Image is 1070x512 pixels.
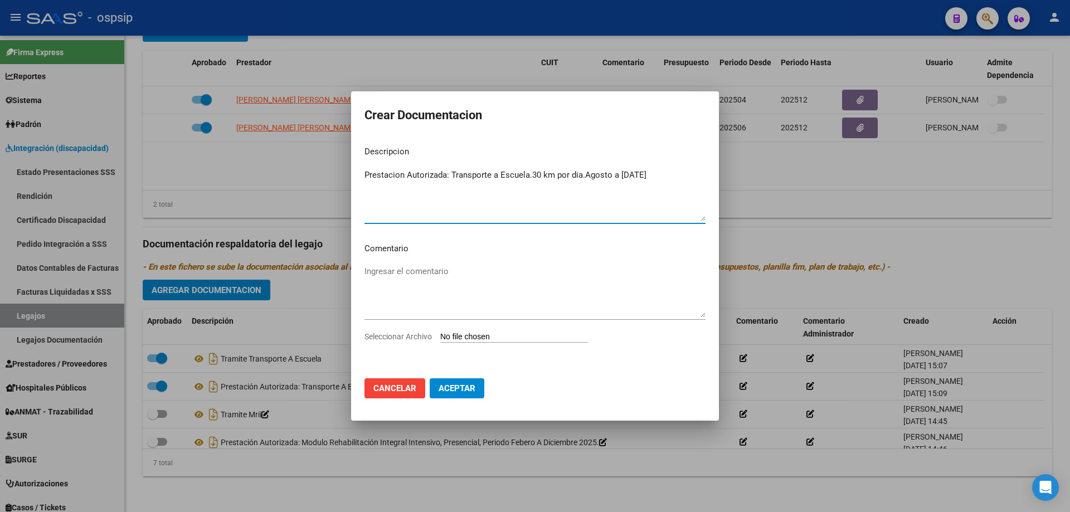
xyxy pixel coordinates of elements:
[373,383,416,393] span: Cancelar
[1032,474,1059,501] div: Open Intercom Messenger
[364,242,706,255] p: Comentario
[364,332,432,341] span: Seleccionar Archivo
[439,383,475,393] span: Aceptar
[364,145,706,158] p: Descripcion
[430,378,484,398] button: Aceptar
[364,105,706,126] h2: Crear Documentacion
[364,378,425,398] button: Cancelar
